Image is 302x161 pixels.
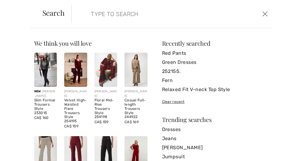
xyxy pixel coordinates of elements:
a: [PERSON_NAME] [162,143,268,152]
div: [PERSON_NAME] [95,89,118,98]
div: Casual Full-length Trousers Style 244922 [124,98,148,119]
span: We think you will love [34,39,92,47]
div: Clear recent [162,99,268,104]
div: Trending searches [162,117,268,123]
img: Velvet High-Waisted Flare Trousers Style 254195. Burgundy [64,53,87,87]
span: CA$ 160 [34,116,49,120]
div: Floral Mid-Rise Trousers Style 254198 [95,98,118,119]
span: Search [42,9,65,16]
img: Casual Full-length Trousers Style 244922. Deep cherry [124,53,148,87]
img: Slim Formal Trousers Style 233015. Cabernet [34,53,57,87]
div: Recently searched [162,40,268,46]
span: CA$ 169 [124,120,139,124]
div: [PERSON_NAME] [34,89,57,98]
div: Slim Formal Trousers Style 233015 [34,98,57,115]
a: Dresses [162,125,268,134]
a: Fern [162,76,268,85]
a: Green Dresses [162,58,268,67]
input: TYPE TO SEARCH [86,5,217,23]
div: [PERSON_NAME] [64,89,87,98]
div: [PERSON_NAME] [124,89,148,98]
span: CA$ 159 [95,120,109,124]
a: 252155. [162,67,268,76]
span: New [34,90,41,93]
span: CA$ 159 [64,124,78,128]
button: Close [261,9,269,19]
a: Relaxed Fit V-neck Top Style [162,85,268,94]
div: Velvet High-Waisted Flare Trousers Style 254195 [64,98,87,123]
img: Floral Mid-Rise Trousers Style 254198. Black/red [95,53,118,87]
a: Red Pants [162,49,268,58]
a: Jeans [162,134,268,143]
